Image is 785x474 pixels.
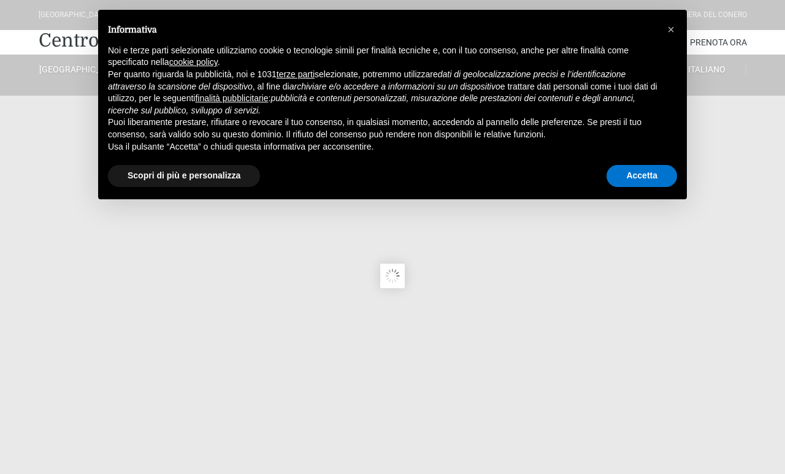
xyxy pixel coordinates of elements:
[668,64,746,75] a: Italiano
[675,9,747,21] div: Riviera Del Conero
[108,93,635,115] em: pubblicità e contenuti personalizzati, misurazione delle prestazioni dei contenuti e degli annunc...
[688,64,726,74] span: Italiano
[39,9,109,21] div: [GEOGRAPHIC_DATA]
[108,25,657,35] h2: Informativa
[108,69,626,91] em: dati di geolocalizzazione precisi e l’identificazione attraverso la scansione del dispositivo
[108,141,657,153] p: Usa il pulsante “Accetta” o chiudi questa informativa per acconsentire.
[169,57,218,67] a: cookie policy
[108,117,657,140] p: Puoi liberamente prestare, rifiutare o revocare il tuo consenso, in qualsiasi momento, accedendo ...
[667,23,675,36] span: ×
[661,20,681,39] button: Chiudi questa informativa
[39,28,275,53] a: Centro Vacanze De Angelis
[39,64,117,75] a: [GEOGRAPHIC_DATA]
[690,30,747,55] a: Prenota Ora
[277,69,315,81] button: terze parti
[289,82,500,91] em: archiviare e/o accedere a informazioni su un dispositivo
[108,45,657,69] p: Noi e terze parti selezionate utilizziamo cookie o tecnologie simili per finalità tecniche e, con...
[607,165,677,187] button: Accetta
[195,93,268,105] button: finalità pubblicitarie
[108,165,260,187] button: Scopri di più e personalizza
[108,69,657,117] p: Per quanto riguarda la pubblicità, noi e 1031 selezionate, potremmo utilizzare , al fine di e tra...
